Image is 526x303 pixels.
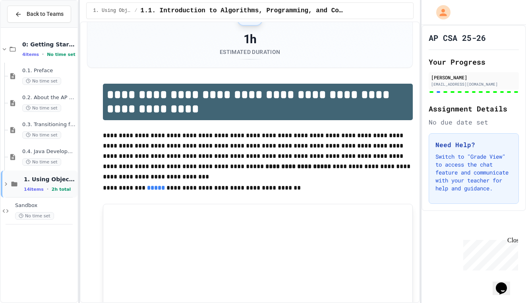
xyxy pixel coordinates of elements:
span: No time set [22,131,61,139]
span: / [134,8,137,14]
span: 1. Using Objects and Methods [24,176,76,183]
span: 0: Getting Started [22,41,76,48]
span: 0.4. Java Development Environments [22,148,76,155]
span: No time set [22,77,61,85]
span: No time set [15,212,54,220]
h2: Your Progress [429,56,519,67]
div: [PERSON_NAME] [431,74,516,81]
iframe: chat widget [493,271,518,295]
h3: Need Help? [435,140,512,150]
div: No due date set [429,117,519,127]
span: 0.3. Transitioning from AP CSP to AP CSA [22,121,76,128]
div: Chat with us now!Close [3,3,55,50]
div: [EMAIL_ADDRESS][DOMAIN_NAME] [431,81,516,87]
span: 1. Using Objects and Methods [93,8,131,14]
span: 0.2. About the AP CSA Exam [22,94,76,101]
h2: Assignment Details [429,103,519,114]
p: Switch to "Grade View" to access the chat feature and communicate with your teacher for help and ... [435,153,512,192]
span: No time set [22,158,61,166]
span: 0.1. Preface [22,67,76,74]
span: 2h total [52,187,71,192]
span: Sandbox [15,202,76,209]
div: 1h [220,32,280,46]
iframe: chat widget [460,237,518,270]
div: My Account [428,3,453,21]
span: No time set [47,52,75,57]
span: 14 items [24,187,44,192]
div: Estimated Duration [220,48,280,56]
span: No time set [22,104,61,112]
button: Back to Teams [7,6,71,23]
span: • [47,186,48,192]
span: • [42,51,44,58]
span: Back to Teams [27,10,64,18]
span: 4 items [22,52,39,57]
h1: AP CSA 25-26 [429,32,486,43]
span: 1.1. Introduction to Algorithms, Programming, and Compilers [141,6,344,15]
